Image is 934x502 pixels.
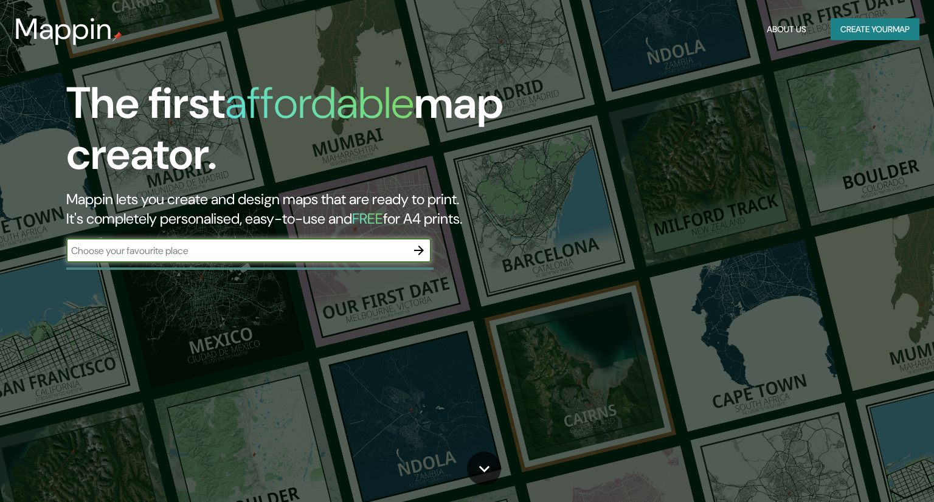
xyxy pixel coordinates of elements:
[66,190,533,229] h2: Mappin lets you create and design maps that are ready to print. It's completely personalised, eas...
[225,75,414,131] h1: affordable
[831,18,919,41] button: Create yourmap
[15,12,112,46] h3: Mappin
[66,244,407,258] input: Choose your favourite place
[112,32,122,41] img: mappin-pin
[66,78,533,190] h1: The first map creator.
[762,18,811,41] button: About Us
[352,209,383,228] h5: FREE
